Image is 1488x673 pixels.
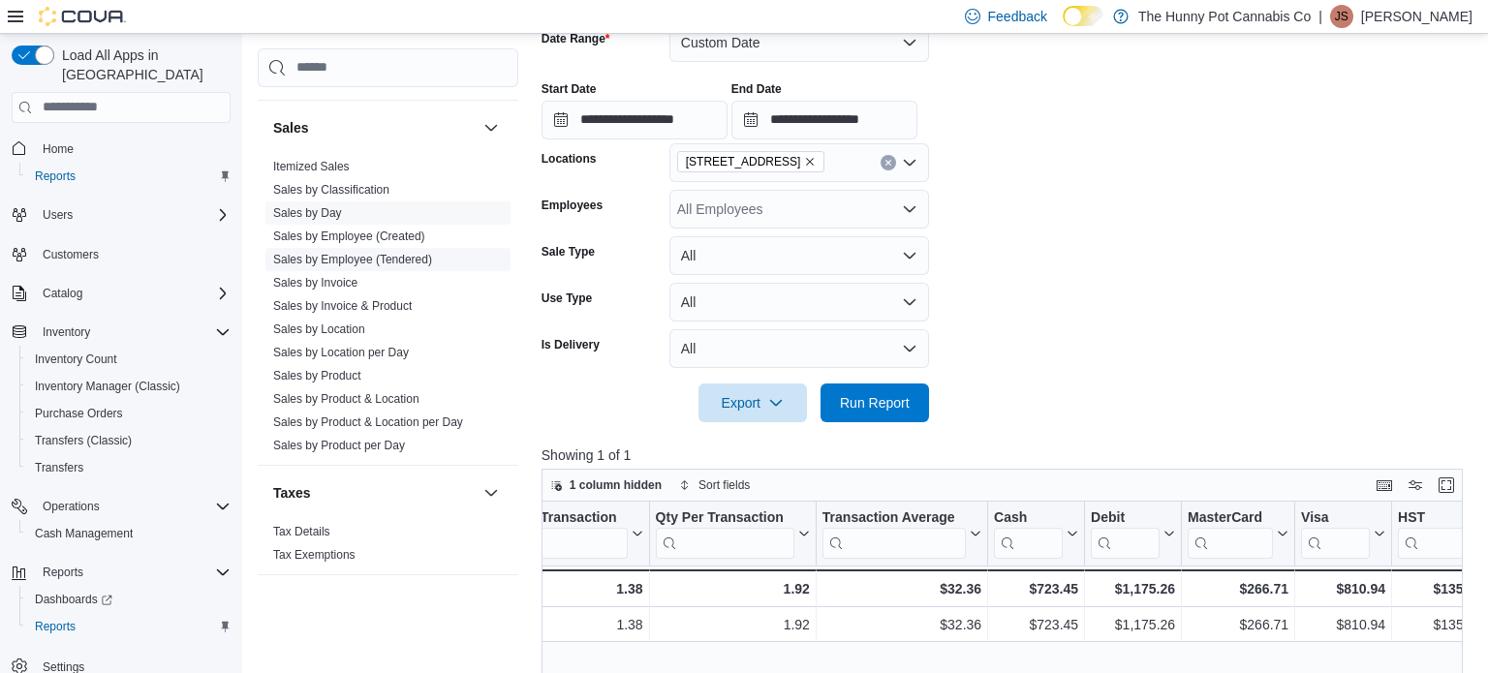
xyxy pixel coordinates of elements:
span: Reports [27,615,231,638]
div: Qty Per Transaction [655,508,793,527]
a: Sales by Product & Location per Day [273,415,463,429]
span: Operations [43,499,100,514]
span: Sales by Employee (Tendered) [273,252,432,267]
span: 2500 Hurontario St [677,151,825,172]
div: $1,175.26 [1091,577,1175,600]
span: Purchase Orders [27,402,231,425]
div: $266.71 [1188,577,1288,600]
label: Use Type [542,291,592,306]
span: Itemized Sales [273,159,350,174]
div: Jessica Steinmetz [1330,5,1353,28]
div: Taxes [258,520,518,574]
span: Tax Exemptions [273,547,356,563]
span: Customers [43,247,99,262]
label: Start Date [542,81,597,97]
input: Press the down key to open a popover containing a calendar. [731,101,917,139]
span: Sales by Location per Day [273,345,409,360]
span: JS [1335,5,1348,28]
button: Debit [1091,508,1175,558]
a: Transfers (Classic) [27,429,139,452]
span: Sales by Product per Day [273,438,405,453]
button: Display options [1404,474,1427,497]
span: Sales by Employee (Created) [273,229,425,244]
button: Items Per Transaction [476,508,643,558]
a: Tax Details [273,525,330,538]
button: Users [4,201,238,229]
button: Export [698,383,807,422]
button: Taxes [273,483,476,503]
span: Purchase Orders [35,406,123,421]
div: MasterCard [1188,508,1273,558]
div: HST [1398,508,1467,558]
button: Users [35,203,80,227]
button: Inventory [35,321,98,344]
a: Sales by Location [273,322,365,336]
button: Transfers [19,454,238,481]
div: Debit [1091,508,1160,527]
button: Transfers (Classic) [19,427,238,454]
a: Sales by Product & Location [273,392,419,406]
p: The Hunny Pot Cannabis Co [1138,5,1311,28]
button: Visa [1301,508,1385,558]
button: Reports [19,613,238,640]
a: Purchase Orders [27,402,131,425]
div: MasterCard [1188,508,1273,527]
span: Reports [35,619,76,634]
p: [PERSON_NAME] [1361,5,1472,28]
button: Catalog [4,280,238,307]
h3: Taxes [273,483,311,503]
button: Keyboard shortcuts [1373,474,1396,497]
button: Operations [35,495,108,518]
div: Sales [258,155,518,465]
button: Inventory [4,319,238,346]
span: Transfers (Classic) [27,429,231,452]
span: Cash Management [27,522,231,545]
span: Sales by Invoice [273,275,357,291]
span: Sales by Product & Location [273,391,419,407]
span: Reports [43,565,83,580]
div: $810.94 [1301,577,1385,600]
button: All [669,329,929,368]
span: Inventory Manager (Classic) [27,375,231,398]
button: Purchase Orders [19,400,238,427]
div: $32.36 [822,577,981,600]
span: Sales by Classification [273,182,389,198]
button: Inventory Count [19,346,238,373]
label: End Date [731,81,782,97]
button: Enter fullscreen [1435,474,1458,497]
div: 1.92 [655,613,809,636]
span: Sales by Product [273,368,361,383]
label: Sale Type [542,244,595,260]
span: Cash Management [35,526,133,541]
div: Transaction Average [822,508,966,558]
button: Reports [4,559,238,586]
label: Employees [542,198,603,213]
div: Cash [994,508,1063,558]
button: All [669,283,929,321]
a: Sales by Invoice & Product [273,299,412,313]
div: Visa [1301,508,1370,527]
button: 1 column hidden [542,474,669,497]
a: Dashboards [19,586,238,613]
span: 1 column hidden [570,477,662,493]
div: Cash [994,508,1063,527]
h3: Sales [273,118,309,138]
span: Users [35,203,231,227]
span: [STREET_ADDRESS] [686,152,801,171]
span: Home [43,141,74,157]
button: Open list of options [902,201,917,217]
span: Sales by Day [273,205,342,221]
button: Taxes [480,481,503,505]
button: MasterCard [1188,508,1288,558]
a: Sales by Classification [273,183,389,197]
div: $1,175.26 [1091,613,1175,636]
div: HST [1398,508,1467,527]
span: Sales by Product & Location per Day [273,414,463,430]
a: Sales by Product per Day [273,439,405,452]
span: Inventory [43,324,90,340]
button: Customers [4,240,238,268]
span: Transfers [27,456,231,479]
span: Catalog [43,286,82,301]
a: Sales by Employee (Created) [273,229,425,243]
span: Feedback [988,7,1047,26]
